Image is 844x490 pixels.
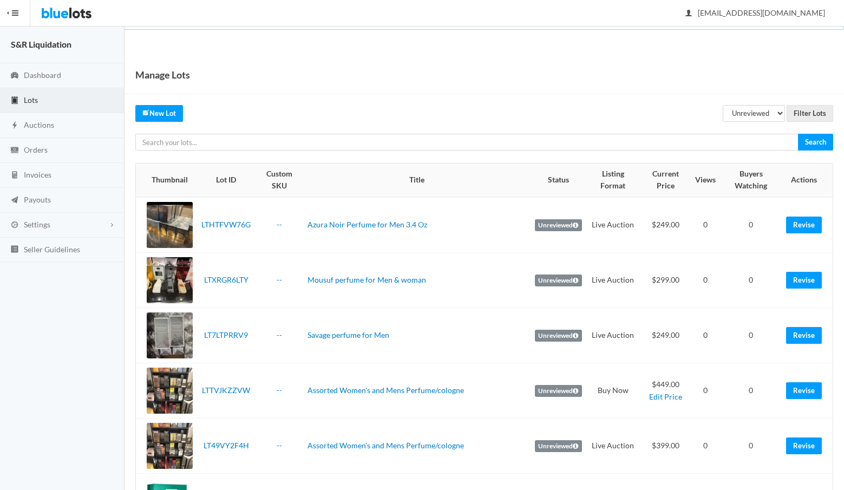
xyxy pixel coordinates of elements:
ion-icon: flash [9,121,20,131]
span: Invoices [24,170,51,179]
a: -- [277,386,282,395]
ion-icon: speedometer [9,71,20,81]
input: Search your lots... [135,134,799,151]
th: Status [531,164,586,197]
span: Auctions [24,120,54,129]
span: Dashboard [24,70,61,80]
th: Title [303,164,531,197]
td: Live Auction [586,308,640,363]
ion-icon: calculator [9,171,20,181]
td: $299.00 [640,253,691,308]
a: -- [277,220,282,229]
span: Payouts [24,195,51,204]
a: LTXRGR6LTY [204,275,248,284]
th: Current Price [640,164,691,197]
a: Savage perfume for Men [307,330,389,339]
td: 0 [720,363,782,419]
input: Search [798,134,833,151]
span: [EMAIL_ADDRESS][DOMAIN_NAME] [686,8,825,17]
th: Actions [782,164,833,197]
a: -- [277,441,282,450]
ion-icon: cog [9,220,20,231]
a: -- [277,275,282,284]
ion-icon: paper plane [9,195,20,206]
span: Settings [24,220,50,229]
a: Assorted Women's and Mens Perfume/cologne [307,441,464,450]
label: Unreviewed [535,219,582,231]
td: $249.00 [640,197,691,253]
ion-icon: create [142,109,149,116]
td: 0 [691,308,720,363]
ion-icon: person [683,9,694,19]
span: Seller Guidelines [24,245,80,254]
td: 0 [720,308,782,363]
th: Views [691,164,720,197]
label: Unreviewed [535,385,582,397]
strong: S&R Liquidation [11,39,71,49]
a: Revise [786,272,822,289]
td: Live Auction [586,419,640,474]
td: 0 [720,253,782,308]
td: 0 [720,419,782,474]
th: Listing Format [586,164,640,197]
a: LTTVJKZZVW [202,386,250,395]
ion-icon: cash [9,146,20,156]
label: Unreviewed [535,275,582,286]
label: Unreviewed [535,330,582,342]
a: Edit Price [649,392,682,401]
th: Buyers Watching [720,164,782,197]
a: Revise [786,217,822,233]
th: Lot ID [197,164,255,197]
a: Assorted Women's and Mens Perfume/cologne [307,386,464,395]
h1: Manage Lots [135,67,190,83]
ion-icon: clipboard [9,96,20,106]
td: Live Auction [586,197,640,253]
span: Lots [24,95,38,104]
a: -- [277,330,282,339]
label: Unreviewed [535,440,582,452]
a: Revise [786,327,822,344]
td: $399.00 [640,419,691,474]
a: LT7LTPRRV9 [204,330,248,339]
a: Revise [786,437,822,454]
th: Custom SKU [255,164,303,197]
td: $449.00 [640,363,691,419]
td: $249.00 [640,308,691,363]
a: Azura Noir Perfume for Men 3.4 Oz [307,220,427,229]
th: Thumbnail [136,164,197,197]
input: Filter Lots [787,105,833,122]
a: LTHTFVW76G [201,220,251,229]
td: Live Auction [586,253,640,308]
td: 0 [720,197,782,253]
a: LT49VY2F4H [204,441,249,450]
span: Orders [24,145,48,154]
td: 0 [691,419,720,474]
td: 0 [691,253,720,308]
td: Buy Now [586,363,640,419]
td: 0 [691,363,720,419]
a: Revise [786,382,822,399]
ion-icon: list box [9,245,20,255]
a: createNew Lot [135,105,183,122]
td: 0 [691,197,720,253]
a: Mousuf perfume for Men & woman [307,275,426,284]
